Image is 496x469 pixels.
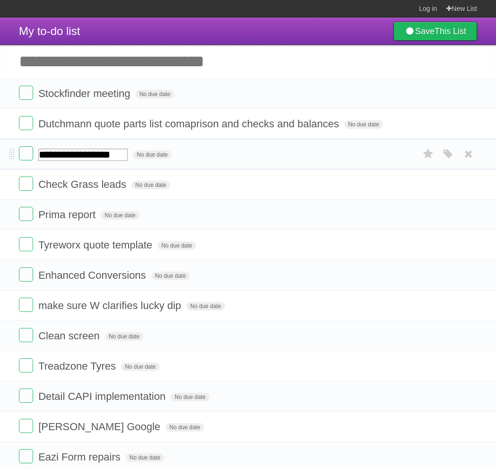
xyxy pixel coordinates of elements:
span: No due date [157,241,196,250]
label: Done [19,146,33,160]
span: Tyreworx quote template [38,239,155,251]
span: Dutchmann quote parts list comaprison and checks and balances [38,118,341,130]
span: Treadzone Tyres [38,360,118,372]
span: No due date [101,211,139,220]
span: Detail CAPI implementation [38,390,168,402]
label: Done [19,419,33,433]
span: No due date [121,363,159,371]
label: Done [19,358,33,372]
span: Clean screen [38,330,102,342]
b: This List [435,27,466,36]
span: No due date [171,393,209,401]
span: No due date [344,120,383,129]
span: make sure W clarifies lucky dip [38,300,183,311]
span: No due date [105,332,143,341]
label: Star task [419,146,437,162]
label: Done [19,86,33,100]
span: No due date [186,302,225,310]
label: Done [19,237,33,251]
a: SaveThis List [393,22,477,41]
span: [PERSON_NAME] Google [38,421,163,433]
span: Check Grass leads [38,178,129,190]
label: Done [19,177,33,191]
span: No due date [133,150,171,159]
label: Done [19,328,33,342]
span: No due date [126,453,164,462]
label: Done [19,267,33,282]
span: Prima report [38,209,98,221]
label: Done [19,389,33,403]
span: No due date [131,181,170,189]
span: Eazi Form repairs [38,451,123,463]
span: Enhanced Conversions [38,269,148,281]
label: Done [19,449,33,463]
label: Done [19,116,33,130]
span: No due date [165,423,204,432]
span: Stockfinder meeting [38,88,132,99]
label: Done [19,207,33,221]
span: My to-do list [19,25,80,37]
span: No due date [136,90,174,98]
label: Done [19,298,33,312]
span: No due date [151,272,190,280]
